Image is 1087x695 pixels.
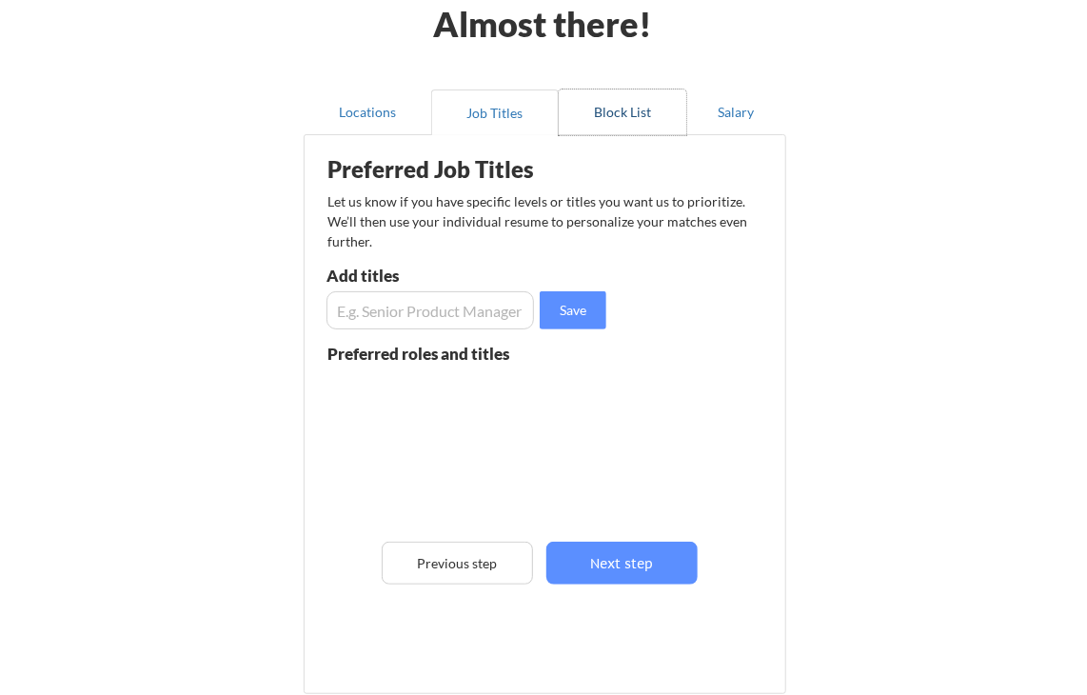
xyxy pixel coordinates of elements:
div: Preferred roles and titles [327,346,533,362]
button: Next step [546,542,698,585]
div: Let us know if you have specific levels or titles you want us to prioritize. We’ll then use your ... [327,191,749,251]
button: Previous step [382,542,533,585]
button: Save [540,291,606,329]
div: Add titles [326,268,529,284]
button: Job Titles [431,89,559,135]
button: Salary [686,89,786,135]
button: Locations [304,89,431,135]
input: E.g. Senior Product Manager [326,291,534,329]
button: Block List [559,89,686,135]
div: Almost there! [410,7,676,41]
div: Preferred Job Titles [327,158,567,181]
